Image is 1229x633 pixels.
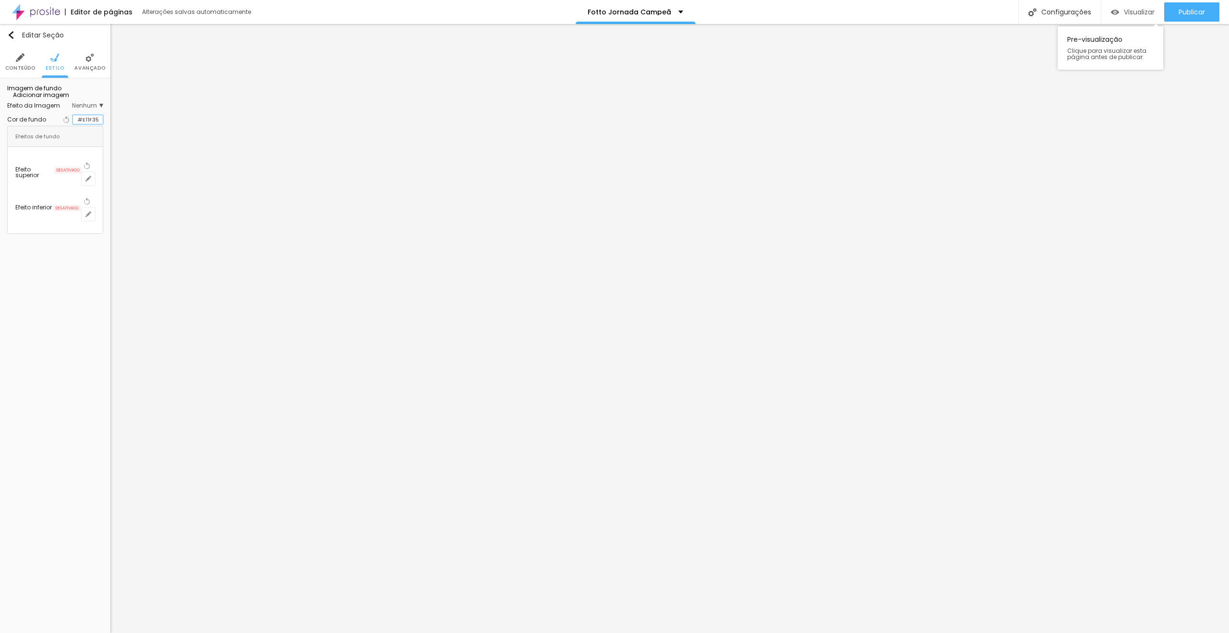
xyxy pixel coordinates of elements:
span: Conteúdo [5,66,36,71]
span: Publicar [1179,8,1205,16]
div: Efeito superior [15,167,53,178]
span: Nenhum [72,103,103,109]
button: Visualizar [1101,2,1164,22]
div: Editar Seção [7,31,64,39]
img: Icone [1028,8,1036,16]
div: Imagem de fundo [7,85,103,91]
span: Avançado [74,66,105,71]
img: Icone [50,53,59,62]
div: Cor de fundo [7,117,46,122]
span: DESATIVADO [55,167,82,174]
div: Efeito da Imagem [7,103,72,109]
div: Efeito inferior [15,205,52,210]
div: Efeitos de fundo [8,126,103,146]
button: Publicar [1164,2,1219,22]
img: Icone [85,53,94,62]
div: Pre-visualização [1058,26,1163,70]
iframe: Editor [110,24,1229,633]
div: Efeitos de fundo [15,131,60,142]
div: Editor de páginas [65,9,133,15]
img: view-1.svg [1111,8,1119,16]
img: Icone [7,91,13,97]
p: Fotto Jornada Campeã [588,9,671,15]
img: Icone [16,53,24,62]
span: Clique para visualizar esta página antes de publicar. [1067,48,1154,60]
span: DESATIVADO [54,205,81,212]
div: Alterações salvas automaticamente [142,9,253,15]
span: Adicionar imagem [7,91,69,99]
span: Estilo [46,66,64,71]
img: Icone [7,31,15,39]
span: Visualizar [1124,8,1155,16]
